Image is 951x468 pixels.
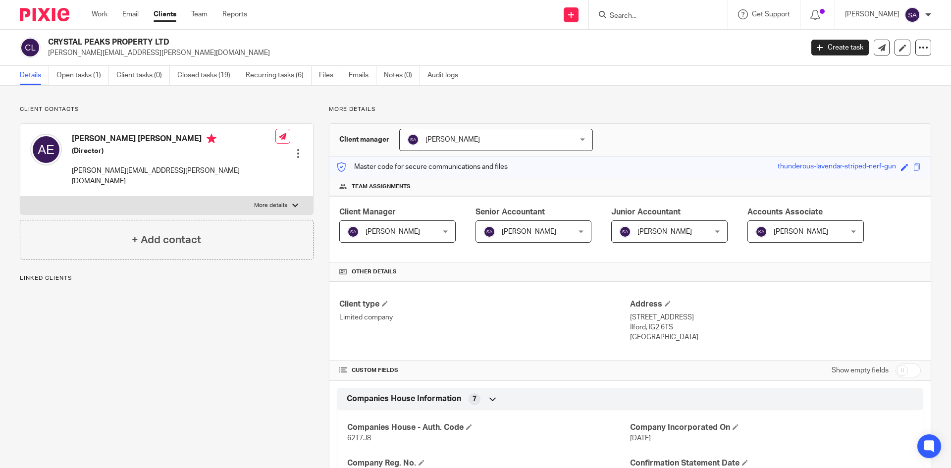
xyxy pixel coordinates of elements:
p: Client contacts [20,105,314,113]
span: [PERSON_NAME] [502,228,556,235]
p: Limited company [339,312,630,322]
a: Details [20,66,49,85]
h5: (Director) [72,146,275,156]
span: Companies House Information [347,394,461,404]
span: Accounts Associate [747,208,823,216]
span: Senior Accountant [475,208,545,216]
h4: [PERSON_NAME] [PERSON_NAME] [72,134,275,146]
p: [GEOGRAPHIC_DATA] [630,332,921,342]
a: Open tasks (1) [56,66,109,85]
a: Notes (0) [384,66,420,85]
p: More details [254,202,287,209]
img: Pixie [20,8,69,21]
span: Get Support [752,11,790,18]
img: svg%3E [755,226,767,238]
img: svg%3E [483,226,495,238]
p: Linked clients [20,274,314,282]
a: Client tasks (0) [116,66,170,85]
a: Create task [811,40,869,55]
p: [PERSON_NAME] [845,9,899,19]
img: svg%3E [619,226,631,238]
i: Primary [207,134,216,144]
h4: Client type [339,299,630,310]
span: [PERSON_NAME] [425,136,480,143]
p: More details [329,105,931,113]
a: Closed tasks (19) [177,66,238,85]
span: [PERSON_NAME] [366,228,420,235]
a: Emails [349,66,376,85]
img: svg%3E [347,226,359,238]
a: Files [319,66,341,85]
input: Search [609,12,698,21]
img: svg%3E [30,134,62,165]
a: Audit logs [427,66,466,85]
span: Team assignments [352,183,411,191]
h4: CUSTOM FIELDS [339,366,630,374]
img: svg%3E [20,37,41,58]
p: [PERSON_NAME][EMAIL_ADDRESS][PERSON_NAME][DOMAIN_NAME] [48,48,796,58]
span: 62T7J8 [347,435,371,442]
p: [PERSON_NAME][EMAIL_ADDRESS][PERSON_NAME][DOMAIN_NAME] [72,166,275,186]
span: 7 [473,394,476,404]
p: Ilford, IG2 6TS [630,322,921,332]
p: Master code for secure communications and files [337,162,508,172]
img: svg%3E [904,7,920,23]
h2: CRYSTAL PEAKS PROPERTY LTD [48,37,647,48]
h4: + Add contact [132,232,201,248]
a: Recurring tasks (6) [246,66,312,85]
div: thunderous-lavendar-striped-nerf-gun [778,161,896,173]
label: Show empty fields [832,365,889,375]
a: Reports [222,9,247,19]
h4: Address [630,299,921,310]
h3: Client manager [339,135,389,145]
span: [PERSON_NAME] [637,228,692,235]
h4: Companies House - Auth. Code [347,422,630,433]
a: Clients [154,9,176,19]
span: Other details [352,268,397,276]
h4: Company Incorporated On [630,422,913,433]
a: Team [191,9,208,19]
p: [STREET_ADDRESS] [630,312,921,322]
span: [PERSON_NAME] [774,228,828,235]
a: Email [122,9,139,19]
a: Work [92,9,107,19]
span: [DATE] [630,435,651,442]
span: Client Manager [339,208,396,216]
img: svg%3E [407,134,419,146]
span: Junior Accountant [611,208,681,216]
